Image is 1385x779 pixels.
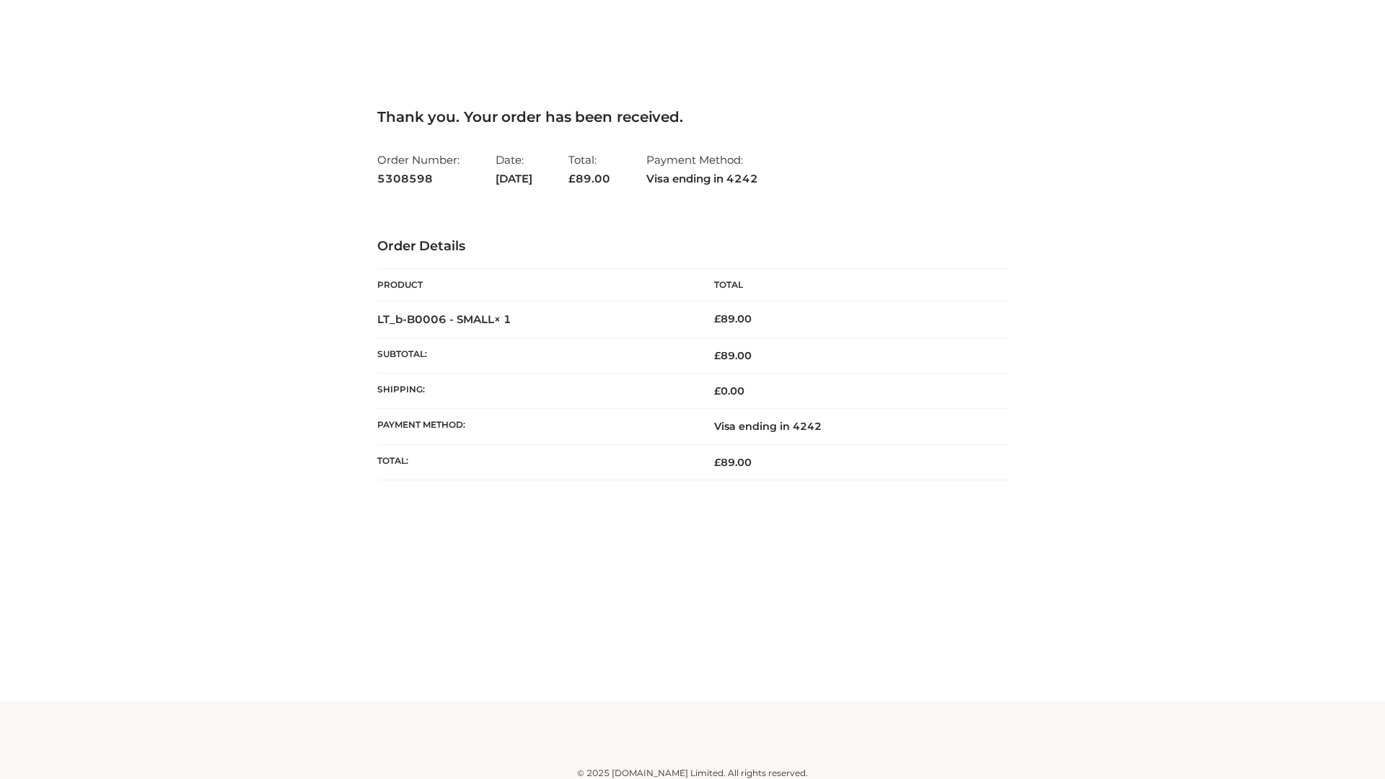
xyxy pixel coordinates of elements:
li: Payment Method: [646,147,758,191]
h3: Thank you. Your order has been received. [377,108,1008,126]
span: £ [714,456,721,469]
span: 89.00 [714,349,752,362]
th: Total: [377,444,692,480]
th: Product [377,269,692,302]
bdi: 0.00 [714,384,744,397]
strong: [DATE] [496,170,532,188]
strong: 5308598 [377,170,460,188]
bdi: 89.00 [714,312,752,325]
span: £ [714,312,721,325]
th: Shipping: [377,374,692,409]
li: Total: [568,147,610,191]
span: £ [714,349,721,362]
li: Date: [496,147,532,191]
span: £ [568,172,576,185]
span: £ [714,384,721,397]
h3: Order Details [377,239,1008,255]
th: Payment method: [377,409,692,444]
li: Order Number: [377,147,460,191]
strong: LT_b-B0006 - SMALL [377,312,511,326]
strong: Visa ending in 4242 [646,170,758,188]
td: Visa ending in 4242 [692,409,1008,444]
th: Total [692,269,1008,302]
strong: × 1 [494,312,511,326]
th: Subtotal: [377,338,692,373]
span: 89.00 [568,172,610,185]
span: 89.00 [714,456,752,469]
